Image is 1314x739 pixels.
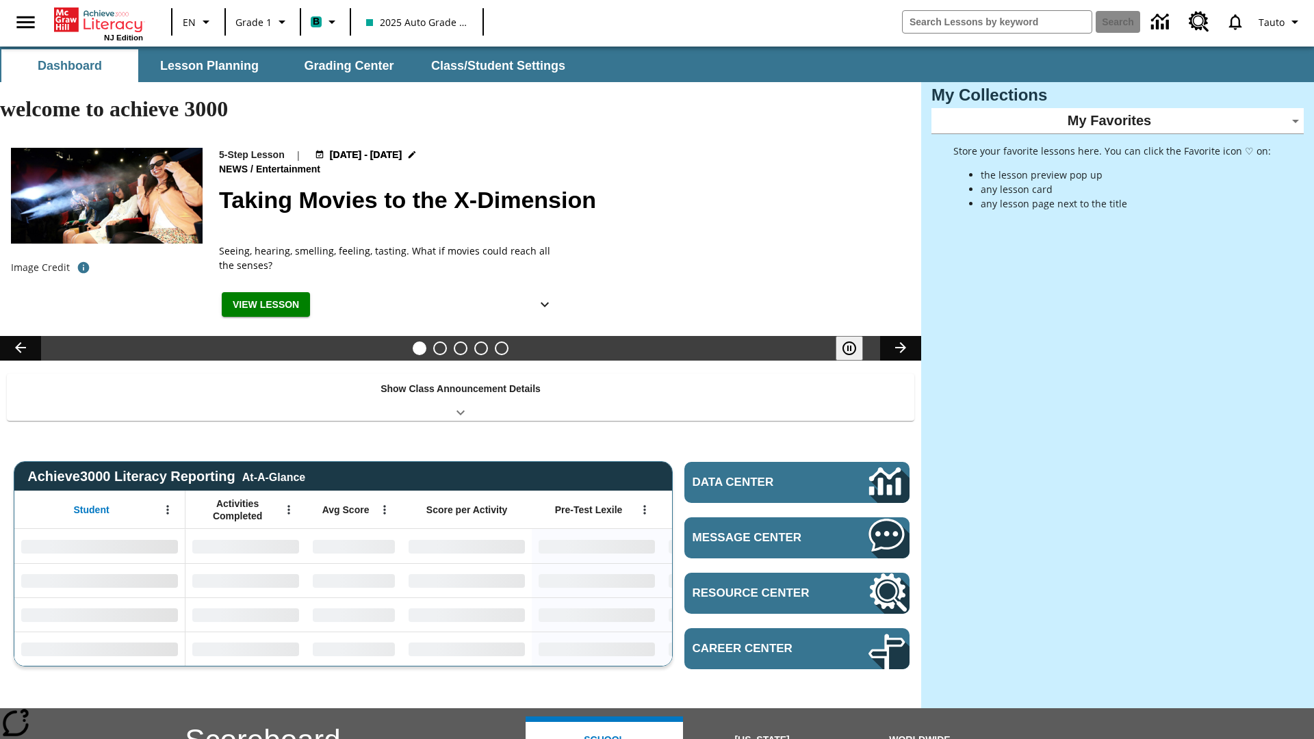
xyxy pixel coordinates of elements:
span: / [250,164,253,174]
span: Avg Score [322,504,370,516]
span: NJ Edition [104,34,143,42]
span: Data Center [693,476,822,489]
span: EN [183,15,196,29]
div: No Data, [662,632,792,666]
li: the lesson preview pop up [981,168,1271,182]
button: Photo credit: Photo by The Asahi Shimbun via Getty Images [70,255,97,280]
div: No Data, [185,563,306,597]
h3: My Collections [931,86,1304,105]
a: Resource Center, Will open in new tab [684,573,910,614]
div: No Data, [306,529,402,563]
img: Panel in front of the seats sprays water mist to the happy audience at a 4DX-equipped theater. [11,148,203,244]
h2: Taking Movies to the X-Dimension [219,183,905,218]
a: Home [54,6,143,34]
p: Show Class Announcement Details [381,382,541,396]
span: B [313,13,320,30]
div: No Data, [662,529,792,563]
button: Profile/Settings [1253,10,1309,34]
span: | [296,148,301,162]
button: Pause [836,336,863,361]
button: Grading Center [281,49,417,82]
button: Language: EN, Select a language [177,10,220,34]
a: Notifications [1218,4,1253,40]
span: Score per Activity [426,504,508,516]
a: Message Center [684,517,910,558]
div: No Data, [185,529,306,563]
button: Open Menu [634,500,655,520]
span: Tauto [1259,15,1285,29]
li: any lesson page next to the title [981,196,1271,211]
button: Open Menu [374,500,395,520]
input: search field [903,11,1092,33]
div: No Data, [306,632,402,666]
span: Achieve3000 Literacy Reporting [27,469,305,484]
button: Lesson carousel, Next [880,336,921,361]
li: any lesson card [981,182,1271,196]
span: Student [74,504,109,516]
button: Boost Class color is teal. Change class color [305,10,346,34]
a: Data Center [1143,3,1181,41]
p: 5-Step Lesson [219,148,285,162]
p: Image Credit [11,261,70,274]
div: No Data, [662,597,792,632]
button: Open Menu [157,500,178,520]
span: [DATE] - [DATE] [330,148,402,162]
span: Pre-Test Lexile [555,504,623,516]
button: Class/Student Settings [420,49,576,82]
button: Show Details [531,292,558,317]
button: Slide 1 Taking Movies to the X-Dimension [413,341,426,355]
span: 2025 Auto Grade 1 A [366,15,467,29]
div: No Data, [306,563,402,597]
span: News [219,162,250,177]
a: Career Center [684,628,910,669]
div: Show Class Announcement Details [7,374,914,421]
div: No Data, [185,632,306,666]
div: No Data, [185,597,306,632]
div: Home [54,5,143,42]
button: Lesson Planning [141,49,278,82]
span: Message Center [693,531,827,545]
button: Dashboard [1,49,138,82]
button: Slide 3 Cars of the Future? [454,341,467,355]
div: No Data, [662,563,792,597]
span: Entertainment [256,162,323,177]
span: Activities Completed [192,497,283,522]
p: Store your favorite lessons here. You can click the Favorite icon ♡ on: [953,144,1271,158]
span: Grade 1 [235,15,272,29]
a: Data Center [684,462,910,503]
button: Grade: Grade 1, Select a grade [230,10,296,34]
span: Resource Center [693,586,827,600]
div: No Data, [306,597,402,632]
div: Pause [836,336,877,361]
a: Resource Center, Will open in new tab [1181,3,1218,40]
button: Slide 2 Do You Want Fries With That? [433,341,447,355]
button: View Lesson [222,292,310,317]
div: Seeing, hearing, smelling, feeling, tasting. What if movies could reach all the senses? [219,244,561,272]
button: Aug 18 - Aug 24 Choose Dates [312,148,420,162]
button: Slide 4 Pre-release lesson [474,341,488,355]
button: Slide 5 Career Lesson [495,341,508,355]
div: My Favorites [931,108,1304,134]
button: Open side menu [5,2,46,42]
button: Open Menu [279,500,299,520]
div: At-A-Glance [242,469,305,484]
span: Career Center [693,642,827,656]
